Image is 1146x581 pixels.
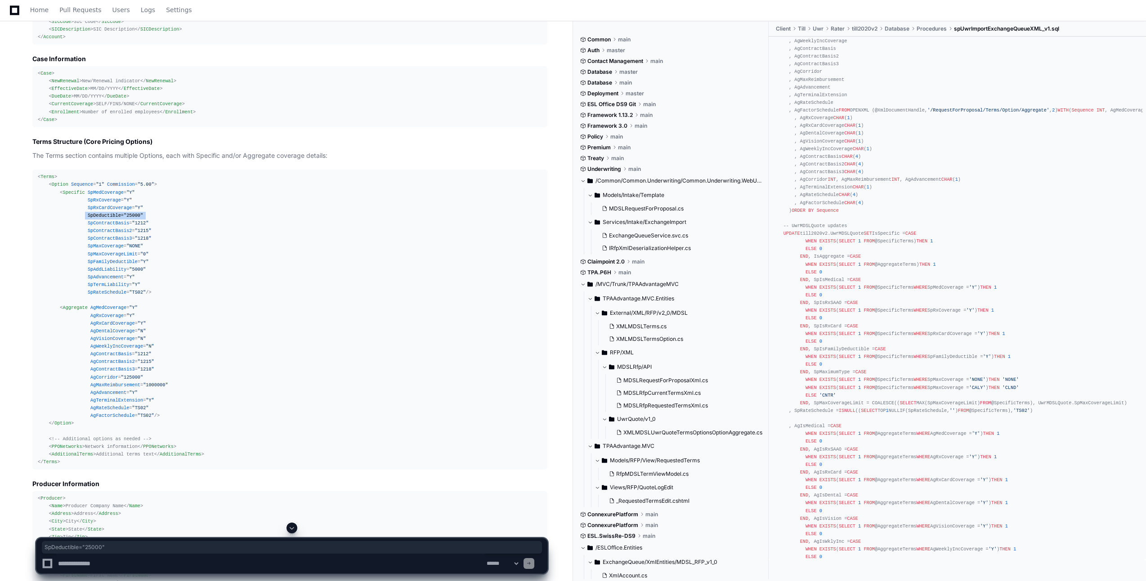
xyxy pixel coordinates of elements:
span: 1 [847,115,850,121]
span: Enrollment [165,109,193,115]
span: NewRenewal [146,78,174,84]
span: XMLMDSLUwrQuoteTermsOptionsOptionAggregate.cs [623,429,762,436]
span: AgRxCardCoverage [90,321,135,326]
span: spUwrImportExchangeQueueXML_v1.sql [954,25,1059,32]
span: main [619,79,632,86]
span: < > [49,109,82,115]
span: ELSE [806,292,817,298]
button: Models/Intake/Template [587,188,762,202]
span: FROM [864,331,875,336]
p: The Terms section contains multiple Options, each with Specific and/or Aggregate coverage details: [32,151,547,161]
span: Case [40,71,52,76]
span: Services/Intake/ExchangeImport [603,219,686,226]
span: INT [828,177,836,182]
span: EffectiveDate [124,86,160,91]
span: 1 [994,285,997,290]
span: FROM [864,354,875,359]
span: TPAAdvantage.MVC.Entities [603,295,674,302]
span: 1 [858,130,861,136]
span: CHAR [833,115,845,121]
span: WHEN [806,308,817,313]
span: CHAR [844,161,855,167]
span: "Y" [135,205,143,210]
span: "Y" [126,190,134,195]
span: 4 [858,200,861,206]
span: SpAddLiability [88,267,126,272]
span: MDSLRfpCurrentTermsXml.cs [623,389,701,397]
div: Network information Additional terms text [38,173,542,466]
span: BY [808,208,814,213]
span: ELSE [806,339,817,344]
span: END [800,300,808,305]
span: FROM [864,238,875,244]
span: -- UwrMDSLQuote updates [783,223,847,228]
span: WHEN [806,262,817,267]
button: UwrQuote/v1_0 [602,412,768,426]
span: NewRenewal [52,78,80,84]
span: Deployment [587,90,618,97]
span: 1 [858,285,861,290]
span: 1 [930,238,933,244]
span: Users [112,7,130,13]
span: "1" [96,182,104,187]
span: Auth [587,47,600,54]
span: main [618,269,631,276]
span: main [635,122,647,130]
span: < > [49,78,82,84]
span: 4 [855,154,858,159]
span: SpMedCoverage [88,190,124,195]
span: 0 [819,315,822,321]
span: master [626,90,644,97]
span: </ > [38,117,57,122]
span: < > [38,174,57,179]
span: "1212" [132,220,148,226]
span: END [800,323,808,329]
span: Database [885,25,909,32]
span: AgContractBasis [90,351,132,357]
span: "Y" [132,282,140,287]
span: SELECT [839,285,855,290]
span: THEN [989,331,1000,336]
button: External/XML/RFP/v2_0/MDSL [595,306,768,320]
span: Account [43,34,63,40]
span: 'Y' [969,285,977,290]
span: Sequence [817,208,839,213]
span: "1215" [135,228,152,233]
span: Procedures [917,25,947,32]
span: /Common/Common.Underwriting/Common.Underwriting.WebUI/Underwriting [595,177,762,184]
span: EffectiveDate [52,86,88,91]
span: MDSLRequestForProposalXml.cs [623,377,708,384]
span: < > [49,94,74,99]
span: EXISTS [819,308,836,313]
span: SpDeductible [88,213,121,218]
span: main [632,258,645,265]
span: MDSLRfp/API [617,363,652,371]
span: CurrentCoverage [52,101,93,107]
span: CHAR [844,169,855,174]
span: ELSE [806,315,817,321]
span: 0 [819,246,822,251]
span: WITH [1058,107,1069,113]
span: TPAAdvantage.MVC [603,442,654,450]
span: EXISTS [819,354,836,359]
span: SICCode [102,19,121,24]
span: CASE [850,254,861,259]
button: Services/Intake/ExchangeImport [587,215,762,229]
span: < = = = = = = = = = = = = = = = /> [38,305,171,418]
span: "Y" [126,274,134,280]
button: ExchangeQueueService.svc.cs [598,229,757,242]
span: "1218" [135,236,152,241]
span: INT [891,177,900,182]
span: SpMaxCoverage [88,243,124,249]
span: SpFamilyDeductible [88,259,138,264]
span: 'Y' [966,308,974,313]
span: Database [587,79,612,86]
h3: Terms Structure (Core Pricing Options) [32,137,547,146]
span: Sequence [1071,107,1093,113]
span: END [800,254,808,259]
span: ExchangeQueueService.svc.cs [609,232,688,239]
span: Models/Intake/Template [603,192,664,199]
span: "N" [146,344,154,349]
span: Premium [587,144,611,151]
span: WHEN [806,331,817,336]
